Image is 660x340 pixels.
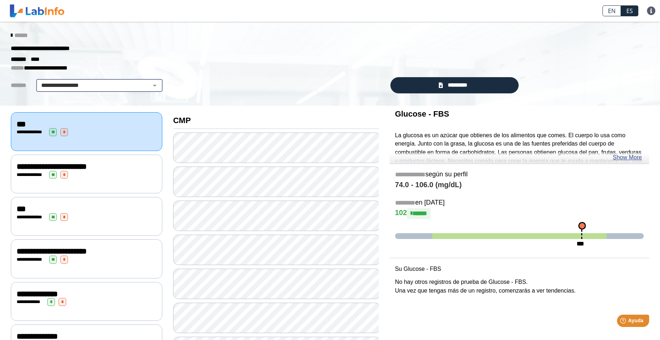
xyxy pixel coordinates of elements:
[395,171,644,179] h5: según su perfil
[395,208,644,219] h4: 102
[395,199,644,207] h5: en [DATE]
[173,116,191,125] b: CMP
[603,5,621,16] a: EN
[596,312,652,332] iframe: Help widget launcher
[395,278,644,295] p: No hay otros registros de prueba de Glucose - FBS. Una vez que tengas más de un registro, comenza...
[621,5,638,16] a: ES
[395,265,644,273] p: Su Glucose - FBS
[613,153,642,162] a: Show More
[395,181,644,189] h4: 74.0 - 106.0 (mg/dL)
[395,109,449,118] b: Glucose - FBS
[395,131,644,183] p: La glucosa es un azúcar que obtienes de los alimentos que comes. El cuerpo lo usa como energía. J...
